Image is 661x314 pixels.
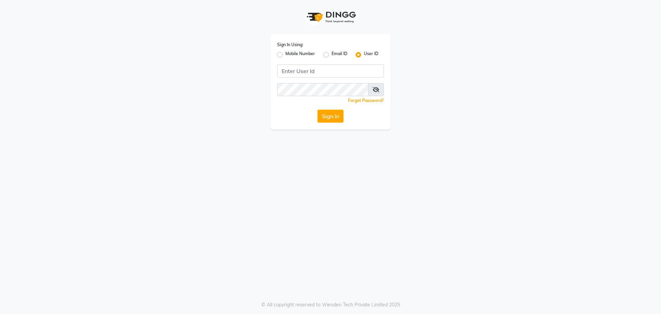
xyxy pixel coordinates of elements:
a: Forgot Password? [348,98,384,103]
label: Sign In Using: [277,42,303,48]
input: Username [277,83,368,96]
button: Sign In [317,110,344,123]
label: Email ID [332,51,347,59]
img: logo1.svg [303,7,358,27]
label: Mobile Number [285,51,315,59]
input: Username [277,64,384,78]
label: User ID [364,51,378,59]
